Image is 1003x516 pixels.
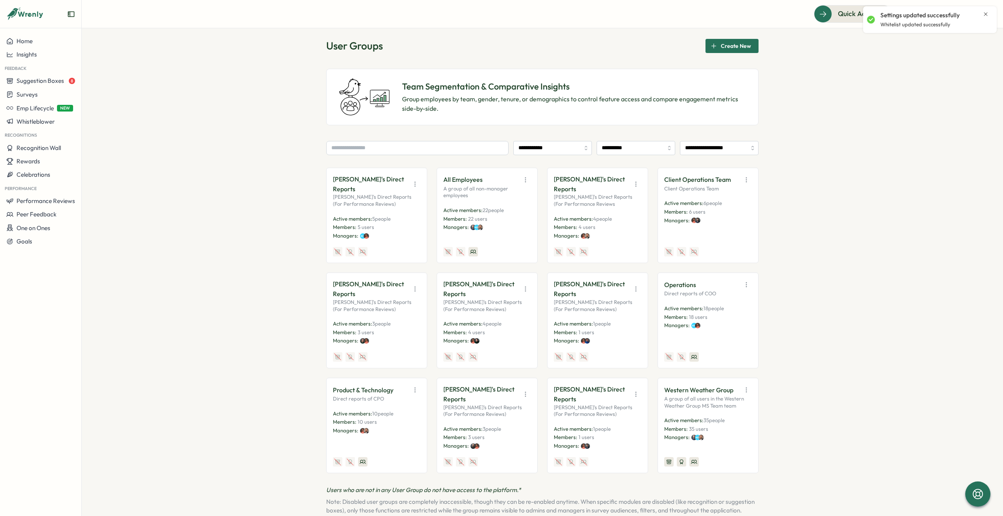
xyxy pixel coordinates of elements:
[364,428,369,434] img: Brandon Sullivan
[443,320,483,327] span: Active members:
[554,216,593,222] span: Active members:
[443,329,467,335] span: Members:
[326,39,383,53] h1: User Groups
[360,428,366,434] img: Nikki Kean
[333,419,356,425] span: Members:
[698,435,704,440] img: Brandon Sullivan
[581,338,586,344] img: Nikki Kean
[880,11,960,20] p: Settings updated successfully
[581,443,586,449] img: Nikki Kean
[838,9,881,19] span: Quick Actions
[689,426,708,432] span: 35 users
[333,174,406,194] p: [PERSON_NAME]'s Direct Reports
[364,338,369,344] img: Nikki Kean
[554,320,593,327] span: Active members:
[333,337,358,344] p: Managers:
[17,51,37,58] span: Insights
[468,434,485,440] span: 3 users
[443,279,517,299] p: [PERSON_NAME]'s Direct Reports
[696,434,700,441] span: AW
[333,194,421,207] p: [PERSON_NAME]'s Direct Reports (For Performance Reviews)
[695,218,700,223] img: Tony LeDonne
[554,384,627,404] p: [PERSON_NAME]'s Direct Reports
[478,225,483,230] img: Brandon Sullivan
[443,404,531,418] p: [PERSON_NAME]'s Direct Reports (For Performance Reviews)
[474,338,479,344] img: Kai Tawa
[691,435,697,440] img: Nathan Lohse
[333,427,358,434] p: Managers:
[468,329,485,335] span: 4 users
[470,225,476,230] img: Nathan Lohse
[17,210,57,218] span: Peer Feedback
[443,337,469,344] p: Managers:
[69,78,75,84] span: 8
[333,279,406,299] p: [PERSON_NAME]'s Direct Reports
[483,207,504,213] span: 22 people
[554,279,627,299] p: [PERSON_NAME]'s Direct Reports
[17,144,61,152] span: Recognition Wall
[814,5,892,22] button: Quick Actions
[333,320,372,327] span: Active members:
[691,218,697,223] img: Nikki Kean
[402,81,746,93] p: Team Segmentation & Comparative Insights
[664,217,690,224] p: Managers:
[358,419,377,425] span: 10 users
[704,200,722,206] span: 6 people
[695,323,700,328] img: Nikki Kean
[554,404,641,418] p: [PERSON_NAME]'s Direct Reports (For Performance Reviews)
[372,216,391,222] span: 5 people
[333,395,421,403] p: Direct reports of CPO
[333,216,372,222] span: Active members:
[664,175,731,185] p: Client Operations Team
[372,320,391,327] span: 3 people
[664,314,688,320] span: Members:
[593,426,611,432] span: 1 people
[554,434,577,440] span: Members:
[443,384,517,404] p: [PERSON_NAME]'s Direct Reports
[593,320,611,327] span: 1 people
[443,207,483,213] span: Active members:
[470,443,476,449] img: Steven Haro
[358,329,374,335] span: 3 users
[17,91,38,98] span: Surveys
[17,118,55,125] span: Whistleblower
[584,233,590,239] img: Brandon Sullivan
[483,426,501,432] span: 3 people
[443,185,531,199] p: A group of all non-manager employees
[443,224,469,231] p: Managers:
[584,338,590,344] img: Dario Gerussi
[468,216,487,222] span: 22 users
[67,10,75,18] button: Expand sidebar
[664,417,704,423] span: Active members:
[664,280,696,290] p: Operations
[664,434,690,441] p: Managers:
[664,385,733,395] p: Western Weather Group
[692,322,696,329] span: AW
[326,498,759,515] p: Note: Disabled user groups are completely inaccessible, though they can be re-enabled anytime. Wh...
[579,434,594,440] span: 1 users
[360,338,366,344] img: Jill Belchoff
[664,290,752,297] p: Direct reports of COO
[554,224,577,230] span: Members:
[705,39,759,53] a: Create New
[983,11,989,17] button: Close notification
[554,174,627,194] p: [PERSON_NAME]'s Direct Reports
[17,37,33,45] span: Home
[364,233,369,239] img: Nikki Kean
[333,410,372,417] span: Active members:
[664,322,690,329] p: Managers:
[372,410,393,417] span: 10 people
[664,305,704,311] span: Active members:
[689,314,707,320] span: 18 users
[17,238,32,245] span: Goals
[333,232,358,240] p: Managers:
[361,232,365,240] span: AW
[554,299,641,313] p: [PERSON_NAME]'s Direct Reports (For Performance Reviews)
[554,194,641,207] p: [PERSON_NAME]'s Direct Reports (For Performance Reviews
[326,486,759,494] p: Users who are not in any User Group do not have access to the platform.*
[554,329,577,335] span: Members:
[17,77,64,84] span: Suggestion Boxes
[704,417,725,423] span: 35 people
[470,338,476,344] img: Nikki Kean
[664,426,688,432] span: Members:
